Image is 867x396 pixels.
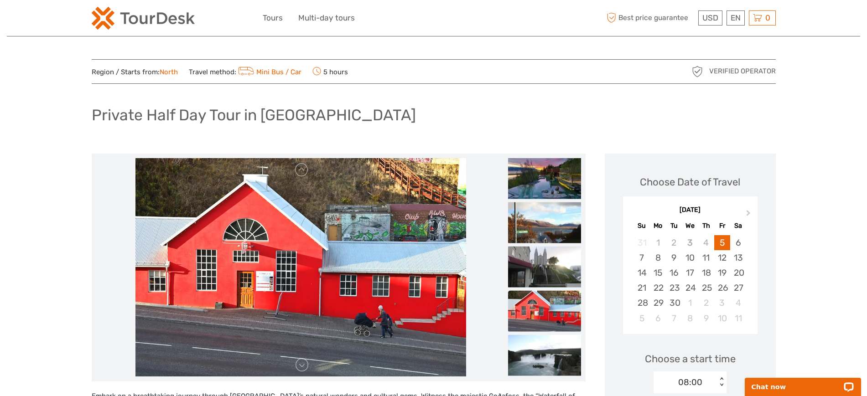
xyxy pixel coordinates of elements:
span: Choose a start time [645,352,736,366]
div: Not available Wednesday, September 3rd, 2025 [682,235,698,250]
div: Choose Sunday, September 14th, 2025 [634,265,650,280]
img: verified_operator_grey_128.png [690,64,705,79]
div: Choose Tuesday, September 16th, 2025 [666,265,682,280]
div: Choose Tuesday, September 9th, 2025 [666,250,682,265]
span: Verified Operator [709,67,776,76]
div: [DATE] [623,206,758,215]
span: Region / Starts from: [92,67,178,77]
div: Choose Thursday, September 18th, 2025 [698,265,714,280]
div: Choose Monday, September 8th, 2025 [650,250,666,265]
div: Choose Wednesday, September 17th, 2025 [682,265,698,280]
div: Choose Saturday, October 11th, 2025 [730,311,746,326]
div: Choose Tuesday, October 7th, 2025 [666,311,682,326]
div: Choose Wednesday, October 8th, 2025 [682,311,698,326]
img: 2fa175f495734809ae19f20414fbcd47_slider_thumbnail.jpeg [508,158,581,199]
div: Choose Saturday, September 13th, 2025 [730,250,746,265]
div: Choose Wednesday, September 24th, 2025 [682,280,698,295]
div: 08:00 [678,376,702,388]
div: Choose Thursday, September 11th, 2025 [698,250,714,265]
div: Mo [650,220,666,232]
div: Sa [730,220,746,232]
div: Choose Thursday, September 25th, 2025 [698,280,714,295]
div: Choose Friday, September 26th, 2025 [714,280,730,295]
div: Choose Monday, September 15th, 2025 [650,265,666,280]
span: 0 [764,13,772,22]
div: Choose Sunday, September 21st, 2025 [634,280,650,295]
div: EN [727,10,745,26]
iframe: LiveChat chat widget [739,367,867,396]
div: Choose Thursday, October 2nd, 2025 [698,295,714,310]
div: Choose Thursday, October 9th, 2025 [698,311,714,326]
div: Choose Date of Travel [640,175,740,189]
div: Choose Friday, October 10th, 2025 [714,311,730,326]
div: Choose Wednesday, October 1st, 2025 [682,295,698,310]
div: Not available Thursday, September 4th, 2025 [698,235,714,250]
img: b0b452be3d684c7b885674e9d336b02b_slider_thumbnail.jpeg [508,246,581,287]
div: Choose Saturday, September 6th, 2025 [730,235,746,250]
div: Choose Sunday, October 5th, 2025 [634,311,650,326]
div: Choose Saturday, September 27th, 2025 [730,280,746,295]
div: Not available Sunday, August 31st, 2025 [634,235,650,250]
img: dde46e73d5444c6eabcdf190b5e6c4d7_slider_thumbnail.jpeg [508,334,581,375]
div: < > [718,377,726,387]
div: Choose Wednesday, September 10th, 2025 [682,250,698,265]
a: Multi-day tours [298,11,355,25]
div: Choose Monday, September 29th, 2025 [650,295,666,310]
div: Choose Sunday, September 28th, 2025 [634,295,650,310]
div: Choose Saturday, October 4th, 2025 [730,295,746,310]
div: Choose Monday, September 22nd, 2025 [650,280,666,295]
div: Choose Friday, October 3rd, 2025 [714,295,730,310]
img: 2254-3441b4b5-4e5f-4d00-b396-31f1d84a6ebf_logo_small.png [92,7,195,30]
div: Th [698,220,714,232]
div: Fr [714,220,730,232]
div: Choose Sunday, September 7th, 2025 [634,250,650,265]
span: USD [702,13,718,22]
span: Best price guarantee [605,10,696,26]
h1: Private Half Day Tour in [GEOGRAPHIC_DATA] [92,106,416,124]
div: Choose Tuesday, September 30th, 2025 [666,295,682,310]
span: Travel method: [189,65,302,78]
div: Tu [666,220,682,232]
div: We [682,220,698,232]
a: Mini Bus / Car [236,68,302,76]
div: Choose Friday, September 12th, 2025 [714,250,730,265]
img: 877a7a7a881a484797c427d0a9b2e4e4_main_slider.jpeg [135,158,466,377]
div: Choose Saturday, September 20th, 2025 [730,265,746,280]
a: Tours [263,11,283,25]
button: Next Month [742,208,757,222]
div: month 2025-09 [626,235,754,326]
div: Su [634,220,650,232]
div: Choose Tuesday, September 23rd, 2025 [666,280,682,295]
div: Choose Monday, October 6th, 2025 [650,311,666,326]
div: Choose Friday, September 19th, 2025 [714,265,730,280]
span: 5 hours [312,65,348,78]
a: North [160,68,178,76]
img: bd4e9484f90e4099a7f2020ef34519a8_slider_thumbnail.jpeg [508,202,581,243]
div: Choose Friday, September 5th, 2025 [714,235,730,250]
div: Not available Monday, September 1st, 2025 [650,235,666,250]
img: 877a7a7a881a484797c427d0a9b2e4e4_slider_thumbnail.jpeg [508,290,581,331]
div: Not available Tuesday, September 2nd, 2025 [666,235,682,250]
